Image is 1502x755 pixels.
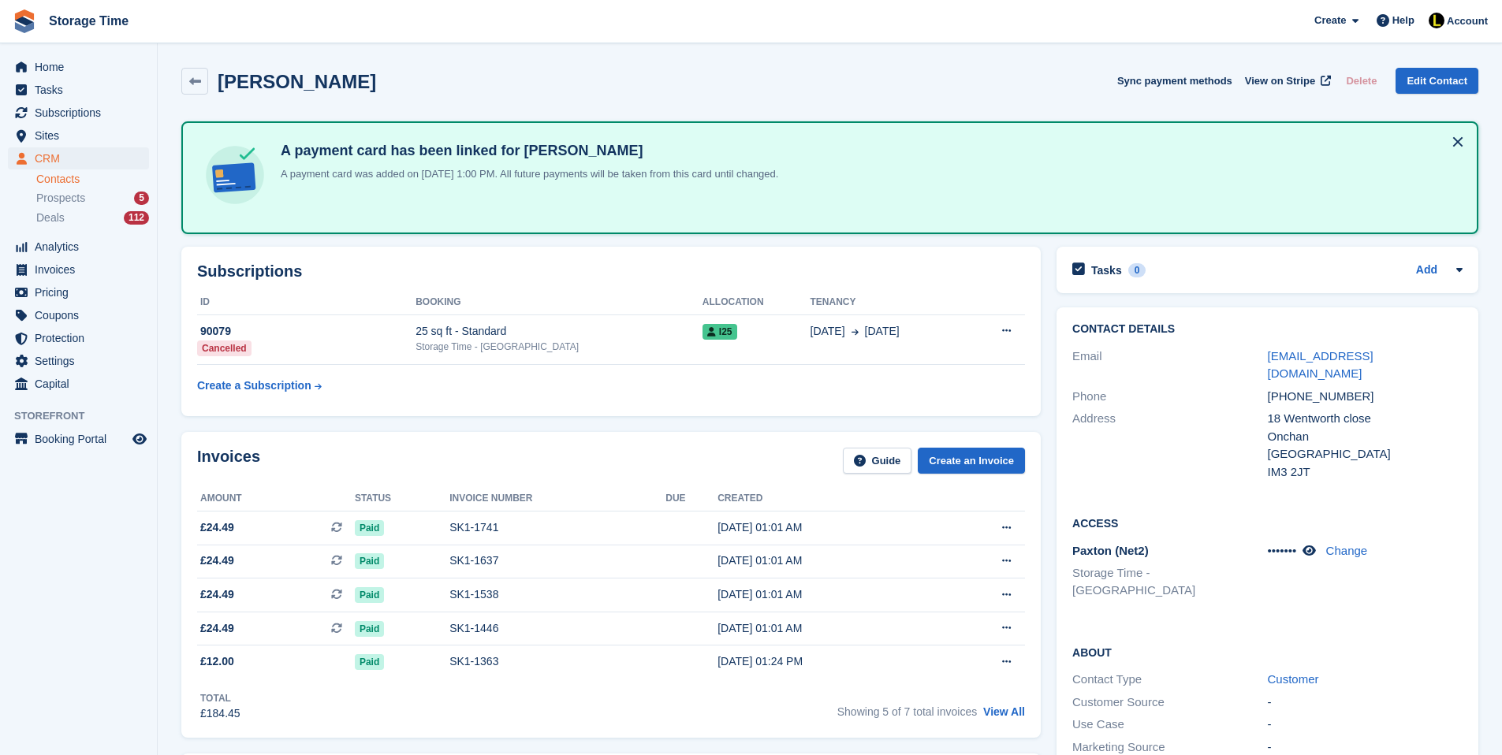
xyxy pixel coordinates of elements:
span: ••••••• [1268,544,1297,557]
span: £24.49 [200,552,234,569]
div: Customer Source [1072,694,1267,712]
a: menu [8,304,149,326]
div: - [1268,694,1463,712]
span: CRM [35,147,129,169]
a: Change [1326,544,1368,557]
a: menu [8,147,149,169]
th: Status [355,486,449,511]
a: View All [983,705,1025,718]
span: £24.49 [200,586,234,603]
a: Deals 112 [36,210,149,226]
a: Create an Invoice [918,448,1025,474]
div: Onchan [1268,428,1463,446]
th: Due [665,486,717,511]
div: £184.45 [200,705,240,722]
button: Delete [1340,68,1383,94]
a: menu [8,327,149,349]
div: Contact Type [1072,671,1267,689]
div: Email [1072,348,1267,383]
a: Preview store [130,430,149,448]
div: [DATE] 01:01 AM [717,620,939,637]
div: [GEOGRAPHIC_DATA] [1268,445,1463,463]
span: Paxton (Net2) [1072,544,1149,557]
div: SK1-1741 [449,519,665,536]
div: 25 sq ft - Standard [416,323,703,340]
a: menu [8,350,149,372]
h2: Invoices [197,448,260,474]
th: Tenancy [811,290,967,315]
a: menu [8,102,149,124]
span: Coupons [35,304,129,326]
div: 0 [1128,263,1146,277]
span: Booking Portal [35,428,129,450]
span: I25 [703,324,737,340]
a: Add [1416,262,1437,280]
img: Laaibah Sarwar [1429,13,1444,28]
a: [EMAIL_ADDRESS][DOMAIN_NAME] [1268,349,1373,381]
span: Showing 5 of 7 total invoices [837,705,977,718]
th: Booking [416,290,703,315]
span: Help [1392,13,1414,28]
span: £12.00 [200,653,234,670]
p: A payment card was added on [DATE] 1:00 PM. All future payments will be taken from this card unti... [274,166,778,182]
span: Paid [355,553,384,569]
span: [DATE] [811,323,845,340]
span: Capital [35,373,129,395]
a: Customer [1268,672,1319,686]
a: menu [8,258,149,281]
span: Account [1447,13,1488,29]
button: Sync payment methods [1117,68,1232,94]
div: Total [200,691,240,705]
div: 5 [134,192,149,205]
h2: [PERSON_NAME] [218,71,376,92]
img: card-linked-ebf98d0992dc2aeb22e95c0e3c79077019eb2392cfd83c6a337811c24bc77127.svg [202,142,268,208]
a: menu [8,125,149,147]
span: Prospects [36,191,85,206]
div: 18 Wentworth close [1268,410,1463,428]
img: stora-icon-8386f47178a22dfd0bd8f6a31ec36ba5ce8667c1dd55bd0f319d3a0aa187defe.svg [13,9,36,33]
span: Analytics [35,236,129,258]
a: Guide [843,448,912,474]
a: menu [8,236,149,258]
h4: A payment card has been linked for [PERSON_NAME] [274,142,778,160]
span: Storefront [14,408,157,424]
span: Create [1314,13,1346,28]
a: Contacts [36,172,149,187]
span: Paid [355,621,384,637]
div: [PHONE_NUMBER] [1268,388,1463,406]
a: menu [8,56,149,78]
span: Subscriptions [35,102,129,124]
h2: Tasks [1091,263,1122,277]
div: [DATE] 01:01 AM [717,586,939,603]
a: menu [8,79,149,101]
div: SK1-1363 [449,653,665,670]
a: Edit Contact [1396,68,1478,94]
span: Deals [36,210,65,225]
a: menu [8,281,149,303]
span: View on Stripe [1245,73,1315,89]
li: Storage Time - [GEOGRAPHIC_DATA] [1072,564,1267,600]
span: [DATE] [865,323,900,340]
a: Storage Time [43,8,135,34]
a: Create a Subscription [197,371,322,400]
a: Prospects 5 [36,190,149,206]
div: 90079 [197,323,416,340]
a: menu [8,428,149,450]
span: Paid [355,520,384,536]
span: Sites [35,125,129,147]
div: [DATE] 01:24 PM [717,653,939,670]
span: Paid [355,587,384,603]
a: View on Stripe [1239,68,1334,94]
div: Address [1072,410,1267,481]
div: SK1-1446 [449,620,665,637]
div: Cancelled [197,340,252,356]
h2: Access [1072,515,1463,530]
div: SK1-1538 [449,586,665,603]
th: Created [717,486,939,511]
span: Home [35,56,129,78]
h2: About [1072,644,1463,660]
div: SK1-1637 [449,552,665,569]
span: Invoices [35,258,129,281]
h2: Subscriptions [197,262,1025,281]
span: Protection [35,327,129,349]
